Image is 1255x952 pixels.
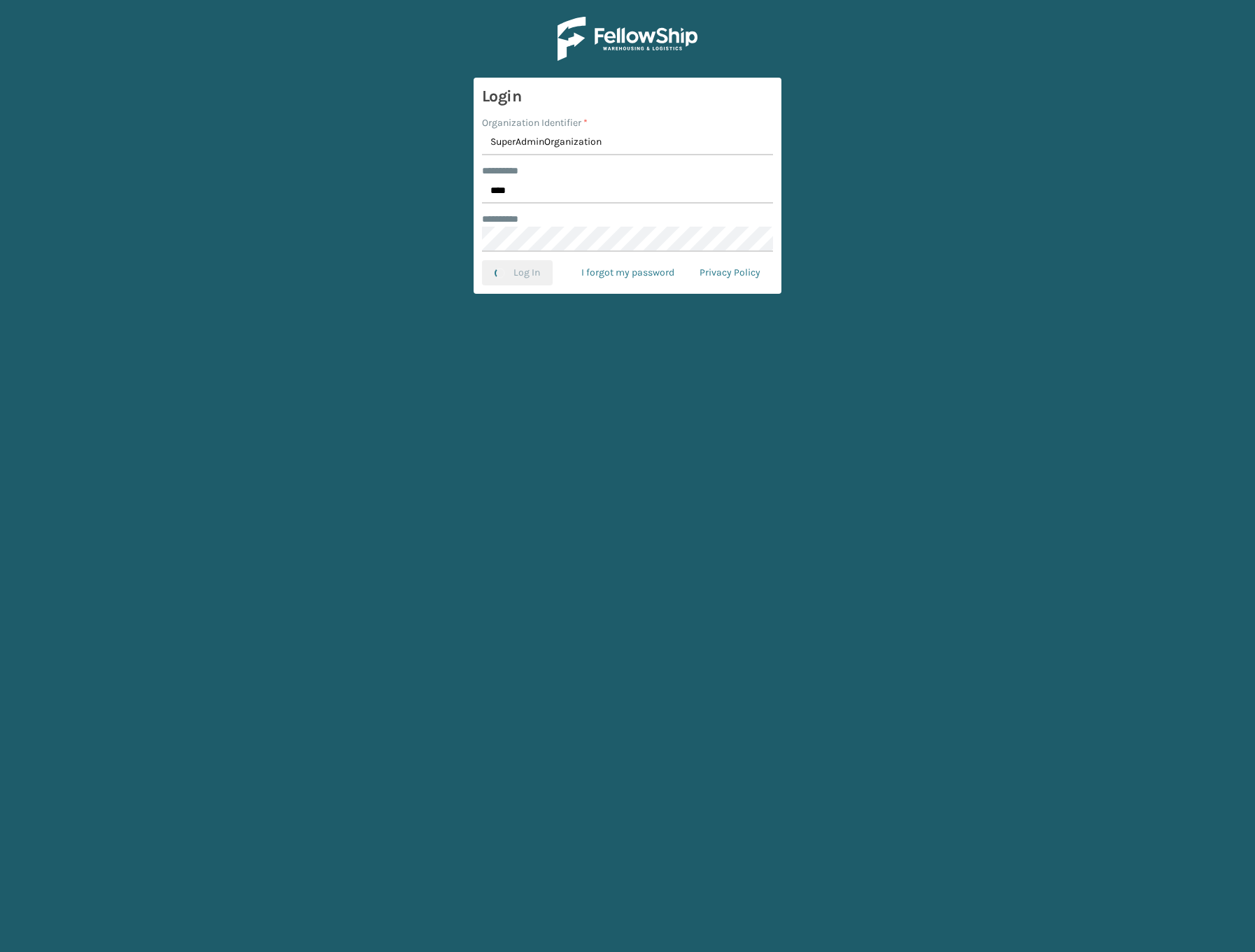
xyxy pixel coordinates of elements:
[687,260,773,285] a: Privacy Policy
[569,260,687,285] a: I forgot my password
[482,86,773,107] h3: Login
[558,17,697,61] img: Logo
[482,260,553,285] button: Log In
[482,115,588,130] label: Organization Identifier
